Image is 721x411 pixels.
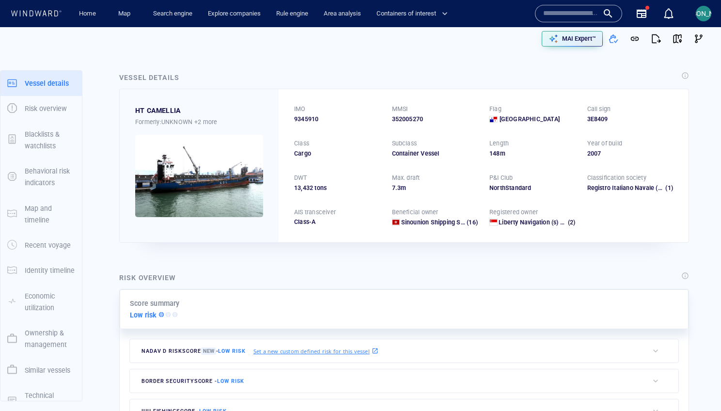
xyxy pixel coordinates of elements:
[489,184,576,192] div: NorthStandard
[25,327,75,351] p: Ownership & management
[587,139,623,148] p: Year of build
[194,117,217,127] p: +2 more
[587,115,674,124] div: 3E8409
[135,117,263,127] div: Formerly: UNKNOWN
[401,184,406,191] span: m
[25,103,67,114] p: Risk overview
[294,174,307,182] p: DWT
[25,203,75,226] p: Map and timeline
[680,367,714,404] iframe: Chat
[392,184,395,191] span: 7
[392,105,408,113] p: MMSI
[0,96,82,121] button: Risk overview
[294,149,380,158] div: Cargo
[114,5,138,22] a: Map
[664,184,673,192] span: (1)
[587,105,611,113] p: Call sign
[110,5,141,22] button: Map
[135,105,181,116] div: HT CAMELLIA
[392,139,417,148] p: Subclass
[373,5,456,22] button: Containers of interest
[135,135,263,217] img: 5905c3502523955847ca2b8c_0
[0,78,82,87] a: Vessel details
[0,396,82,405] a: Technical details
[392,174,420,182] p: Max. draft
[0,158,82,196] button: Behavioral risk indicators
[489,139,509,148] p: Length
[141,378,244,384] span: border security score -
[25,78,69,89] p: Vessel details
[489,105,502,113] p: Flag
[320,5,365,22] a: Area analysis
[587,184,664,192] div: Registro Italiano Navale (RINA)
[587,184,674,192] div: Registro Italiano Navale (RINA)
[0,135,82,144] a: Blacklists & watchlists
[401,218,478,227] a: Sinounion Shipping Service Limited (16)
[401,219,501,226] span: Sinounion Shipping Service Limited
[218,348,245,354] span: Low risk
[0,122,82,159] button: Blacklists & watchlists
[294,184,380,192] div: 13,432 tons
[688,28,709,49] button: Visual Link Analysis
[25,128,75,152] p: Blacklists & watchlists
[72,5,103,22] button: Home
[130,309,157,321] p: Low risk
[201,348,216,355] span: New
[395,184,397,191] span: .
[75,5,100,22] a: Home
[566,218,576,227] span: (2)
[130,298,180,309] p: Score summary
[645,28,667,49] button: Export report
[0,297,82,306] a: Economic utilization
[0,258,82,283] button: Identity timeline
[141,348,246,355] span: NADAV D risk score -
[294,218,315,225] span: Class-A
[663,8,674,19] div: Notification center
[0,240,82,250] a: Recent voyage
[25,364,70,376] p: Similar vessels
[489,174,513,182] p: P&I Club
[0,209,82,218] a: Map and timeline
[0,172,82,181] a: Behavioral risk indicators
[0,358,82,383] button: Similar vessels
[465,218,478,227] span: (16)
[0,334,82,343] a: Ownership & management
[25,265,75,276] p: Identity timeline
[294,208,336,217] p: AIS transceiver
[392,115,478,124] div: 352005270
[376,8,448,19] span: Containers of interest
[272,5,312,22] button: Rule engine
[694,4,713,23] button: [PERSON_NAME]
[294,115,318,124] span: 9345910
[0,266,82,275] a: Identity timeline
[204,5,265,22] a: Explore companies
[0,284,82,321] button: Economic utilization
[0,104,82,113] a: Risk overview
[25,239,71,251] p: Recent voyage
[0,320,82,358] button: Ownership & management
[392,208,439,217] p: Beneficial owner
[119,272,176,284] div: Risk overview
[392,149,478,158] div: Container Vessel
[0,196,82,233] button: Map and timeline
[294,139,309,148] p: Class
[587,149,674,158] div: 2007
[119,72,179,83] div: Vessel details
[217,378,244,384] span: Low risk
[0,365,82,374] a: Similar vessels
[149,5,196,22] a: Search engine
[489,208,538,217] p: Registered owner
[500,115,560,124] span: [GEOGRAPHIC_DATA]
[25,290,75,314] p: Economic utilization
[25,165,75,189] p: Behavioral risk indicators
[489,150,500,157] span: 148
[542,31,603,47] button: MAI Expert™
[587,174,646,182] p: Classification society
[294,105,306,113] p: IMO
[253,347,370,355] p: Set a new custom defined risk for this vessel
[667,28,688,49] button: View on map
[562,34,596,43] p: MAI Expert™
